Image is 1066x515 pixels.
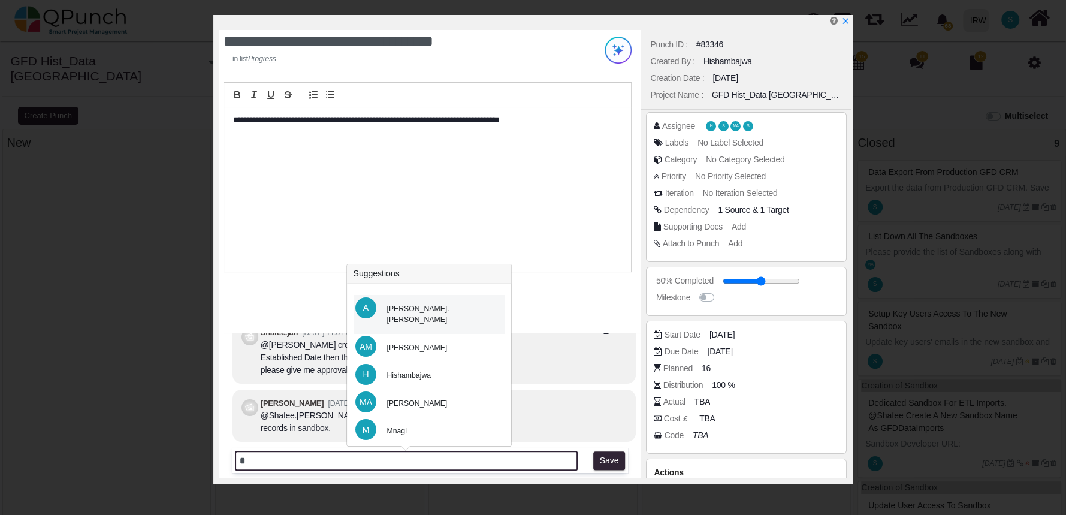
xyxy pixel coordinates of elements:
[712,379,735,391] span: 100 %
[347,264,511,284] h3: Suggestions
[387,426,407,436] div: Mnagi
[708,345,733,358] span: [DATE]
[718,204,789,216] span: &
[712,89,842,101] div: GFD Hist_Data [GEOGRAPHIC_DATA]
[665,329,700,341] div: Start Date
[841,16,850,26] a: x
[261,339,470,377] div: @[PERSON_NAME] created date was used as Established Date then these are not the valid records ple...
[663,396,685,408] div: Actual
[662,120,695,132] div: Assignee
[387,342,448,353] div: [PERSON_NAME]
[841,17,850,25] svg: x
[703,188,778,198] span: No Iteration Selected
[650,55,694,68] div: Created By :
[664,204,709,216] div: Dependency
[662,170,686,183] div: Priority
[663,362,693,375] div: Planned
[261,409,470,435] div: @Shafee.[PERSON_NAME] approved to delete the records in sandbox.
[709,329,735,341] span: [DATE]
[829,16,837,25] i: Edit Punch
[665,429,684,442] div: Code
[363,303,369,312] span: A
[248,55,276,63] u: Progress
[261,328,298,337] b: Shafee.jan
[248,55,276,63] cite: Source Title
[712,72,738,85] div: [DATE]
[697,138,763,147] span: No Label Selected
[663,237,720,250] div: Attach to Punch
[747,124,749,128] span: S
[360,342,372,351] span: AM
[355,391,376,412] span: Mahmood Ashraf
[650,89,703,101] div: Project Name :
[355,336,376,357] span: Asad Malik
[261,399,324,408] b: [PERSON_NAME]
[728,239,742,248] span: Add
[665,345,699,358] div: Due Date
[696,38,723,51] div: #83346
[732,222,746,231] span: Add
[706,121,716,131] span: Hishambajwa
[702,362,711,375] span: 16
[650,38,688,51] div: Punch ID :
[743,121,753,131] span: Shafee.jan
[665,137,689,149] div: Labels
[656,275,714,287] div: 50% Completed
[694,396,710,408] span: TBA
[387,398,448,409] div: [PERSON_NAME]
[302,329,355,337] small: [DATE] 11:01 am
[656,291,690,304] div: Milestone
[730,121,741,131] span: Mahmood Ashraf
[706,155,784,164] span: No Category Selected
[387,370,431,381] div: Hishambajwa
[718,121,729,131] span: Saleha.khan
[665,153,697,166] div: Category
[360,398,372,406] span: MA
[654,468,683,477] span: Actions
[699,412,715,425] span: TBA
[224,53,561,64] footer: in list
[387,303,497,326] div: [PERSON_NAME].[PERSON_NAME]
[718,205,750,215] span: <div class="badge badge-secondary"> Import to Sandbox FS</div>
[363,426,370,434] span: M
[760,205,789,215] span: <div class="badge badge-secondary"> Review by end user before Migration FS</div>
[355,364,376,385] span: Hishambajwa
[328,399,381,408] small: [DATE] 04:44 pm
[683,414,687,423] b: £
[710,124,713,128] span: H
[355,297,376,318] span: Adil.shahzad
[733,124,739,128] span: MA
[663,221,723,233] div: Supporting Docs
[650,72,704,85] div: Creation Date :
[363,370,369,378] span: H
[593,451,625,471] button: Save
[703,55,752,68] div: Hishambajwa
[695,171,766,181] span: No Priority Selected
[663,379,703,391] div: Distribution
[665,187,694,200] div: Iteration
[355,419,376,440] span: Mnagi
[664,412,691,425] div: Cost
[722,124,724,128] span: S
[605,37,632,64] img: Try writing with AI
[693,430,708,440] i: TBA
